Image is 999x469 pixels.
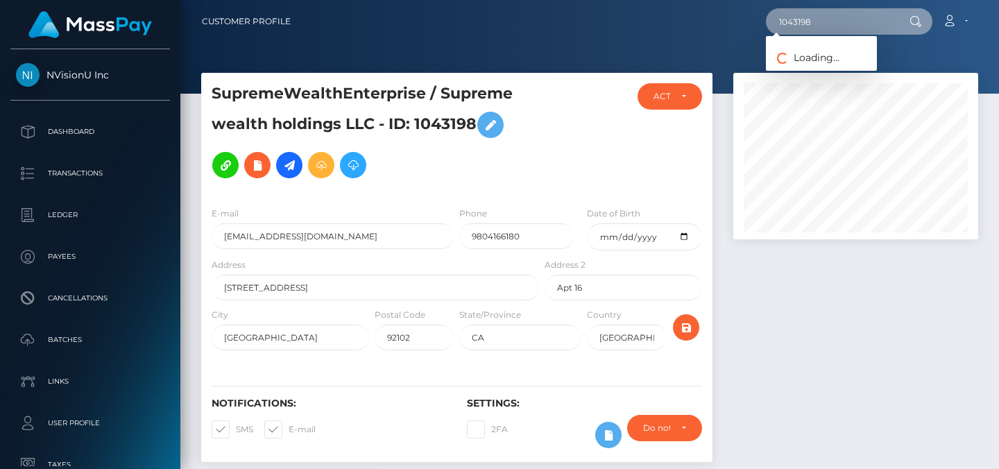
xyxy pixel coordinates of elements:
label: Phone [459,207,487,220]
p: Batches [16,330,164,350]
a: Customer Profile [202,7,291,36]
label: SMS [212,420,253,438]
p: User Profile [16,413,164,434]
label: Date of Birth [587,207,640,220]
a: Payees [10,239,170,274]
a: Initiate Payout [276,152,302,178]
p: Payees [16,246,164,267]
a: Batches [10,323,170,357]
h6: Settings: [467,398,701,409]
label: Postal Code [375,309,425,321]
a: Ledger [10,198,170,232]
a: User Profile [10,406,170,441]
label: Address [212,259,246,271]
p: Transactions [16,163,164,184]
a: Links [10,364,170,399]
label: 2FA [467,420,508,438]
label: Country [587,309,622,321]
div: Do not require [643,423,670,434]
div: ACTIVE [654,91,670,102]
label: City [212,309,228,321]
p: Links [16,371,164,392]
input: Search... [766,8,896,35]
img: NVisionU Inc [16,63,40,87]
h6: Notifications: [212,398,446,409]
label: Address 2 [545,259,586,271]
button: Do not require [627,415,702,441]
label: E-mail [212,207,239,220]
h5: SupremeWealthEnterprise / Supreme wealth holdings LLC - ID: 1043198 [212,83,531,185]
p: Cancellations [16,288,164,309]
img: MassPay Logo [28,11,152,38]
a: Cancellations [10,281,170,316]
label: E-mail [264,420,316,438]
a: Transactions [10,156,170,191]
a: Dashboard [10,114,170,149]
p: Ledger [16,205,164,225]
span: NVisionU Inc [10,69,170,81]
label: State/Province [459,309,521,321]
p: Dashboard [16,121,164,142]
button: ACTIVE [638,83,702,110]
span: Loading... [766,51,839,64]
